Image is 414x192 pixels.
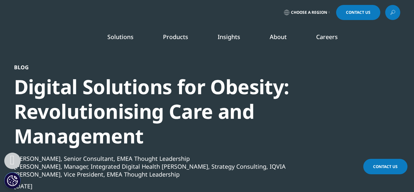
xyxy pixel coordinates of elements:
[363,159,407,174] a: Contact Us
[163,33,188,41] a: Products
[69,23,400,54] nav: Primary
[14,182,365,190] div: [DATE]
[14,162,365,170] div: [PERSON_NAME], Manager, Integrated Digital Health [PERSON_NAME], Strategy Consulting, IQVIA
[14,155,365,162] div: [PERSON_NAME], Senior Consultant, EMEA Thought Leadership
[218,33,240,41] a: Insights
[14,170,365,178] div: [PERSON_NAME], Vice President, EMEA Thought Leadership
[346,11,370,14] span: Contact Us
[270,33,287,41] a: About
[14,75,365,148] div: Digital Solutions for Obesity: Revolutionising Care and Management
[316,33,338,41] a: Careers
[373,164,398,169] span: Contact Us
[336,5,380,20] a: Contact Us
[4,172,21,189] button: Cookies Settings
[14,64,365,71] div: Blog
[291,10,327,15] span: Choose a Region
[107,33,134,41] a: Solutions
